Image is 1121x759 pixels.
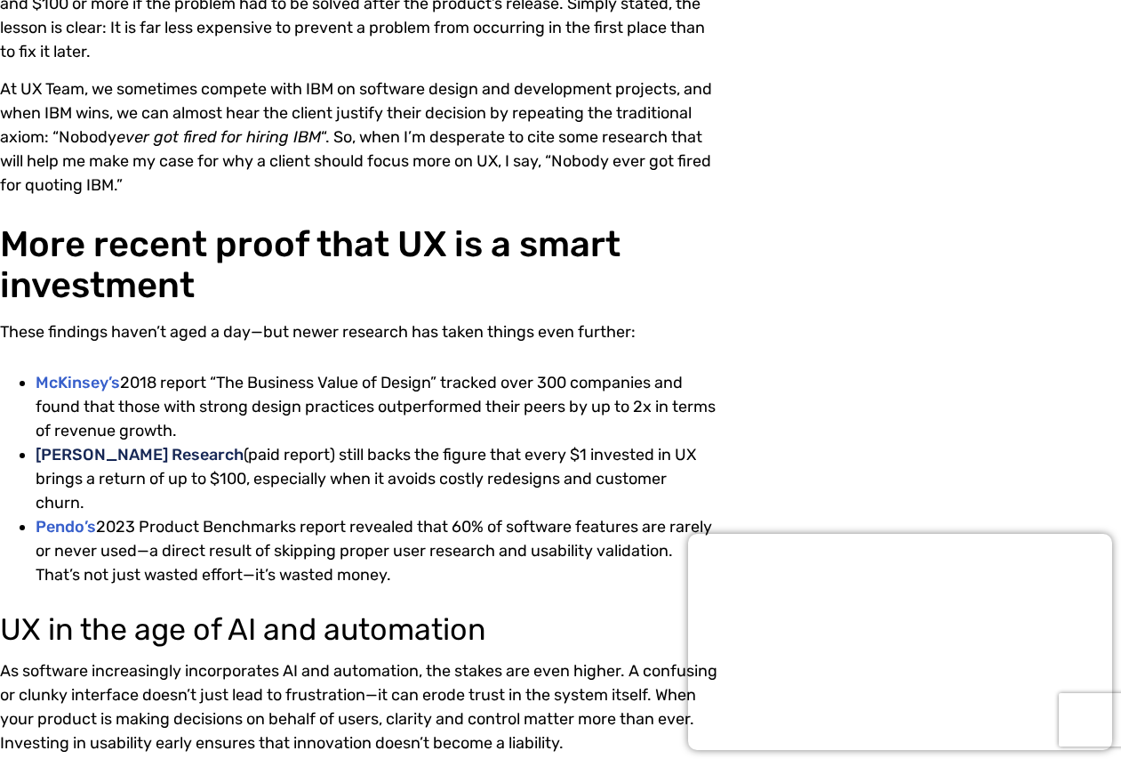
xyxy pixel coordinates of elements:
[22,247,668,263] span: Subscribe to UX Team newsletter.
[220,127,321,147] em: for hiring IBM
[4,250,16,262] input: Subscribe to UX Team newsletter.
[36,371,719,443] li: 2018 report “The Business Value of Design” tracked over 300 companies and found that those with s...
[36,373,120,392] a: McKinsey’s
[116,127,217,147] i: ever got fired
[36,515,719,587] li: 2023 Product Benchmarks report revealed that 60% of software features are rarely or never used—a ...
[36,445,244,464] a: [PERSON_NAME] Research
[36,443,719,515] li: (paid report) still backs the figure that every $1 invested in UX brings a return of up to $100, ...
[36,517,96,537] a: Pendo’s
[688,534,1112,750] iframe: Popup CTA
[338,1,401,16] span: Last Name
